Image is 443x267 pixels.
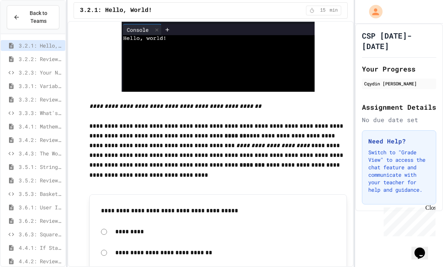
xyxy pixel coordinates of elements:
span: 4.4.1: If Statements [19,244,62,252]
span: 3.4.1: Mathematical Operators [19,122,62,130]
span: 3.5.2: Review - String Operators [19,176,62,184]
span: 3.6.3: Squares and Circles [19,230,62,238]
button: Back to Teams [7,5,59,29]
span: 3.6.2: Review - User Input [19,217,62,225]
h1: CSP [DATE]-[DATE] [362,30,436,51]
iframe: chat widget [411,237,435,260]
h2: Assignment Details [362,102,436,112]
span: 3.2.1: Hello, World! [80,6,152,15]
span: 15 [317,7,329,13]
div: My Account [361,3,384,20]
span: Back to Teams [24,9,53,25]
div: No due date set [362,115,436,124]
span: 3.2.2: Review - Hello, World! [19,55,62,63]
p: Switch to "Grade View" to access the chat feature and communicate with your teacher for help and ... [368,149,430,194]
h3: Need Help? [368,137,430,146]
div: Chat with us now!Close [3,3,52,48]
iframe: chat widget [381,204,435,236]
span: 3.5.1: String Operators [19,163,62,171]
div: Cqydin [PERSON_NAME] [364,80,434,87]
span: 3.4.2: Review - Mathematical Operators [19,136,62,144]
span: 3.4.3: The World's Worst Farmers Market [19,149,62,157]
span: 3.5.3: Basketballs and Footballs [19,190,62,198]
span: 3.2.1: Hello, World! [19,42,62,49]
span: 3.3.3: What's the Type? [19,109,62,117]
h2: Your Progress [362,64,436,74]
span: 3.3.2: Review - Variables and Data Types [19,95,62,103]
span: min [330,7,338,13]
span: 3.3.1: Variables and Data Types [19,82,62,90]
span: 3.6.1: User Input [19,203,62,211]
span: 4.4.2: Review - If Statements [19,257,62,265]
span: 3.2.3: Your Name and Favorite Movie [19,69,62,76]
